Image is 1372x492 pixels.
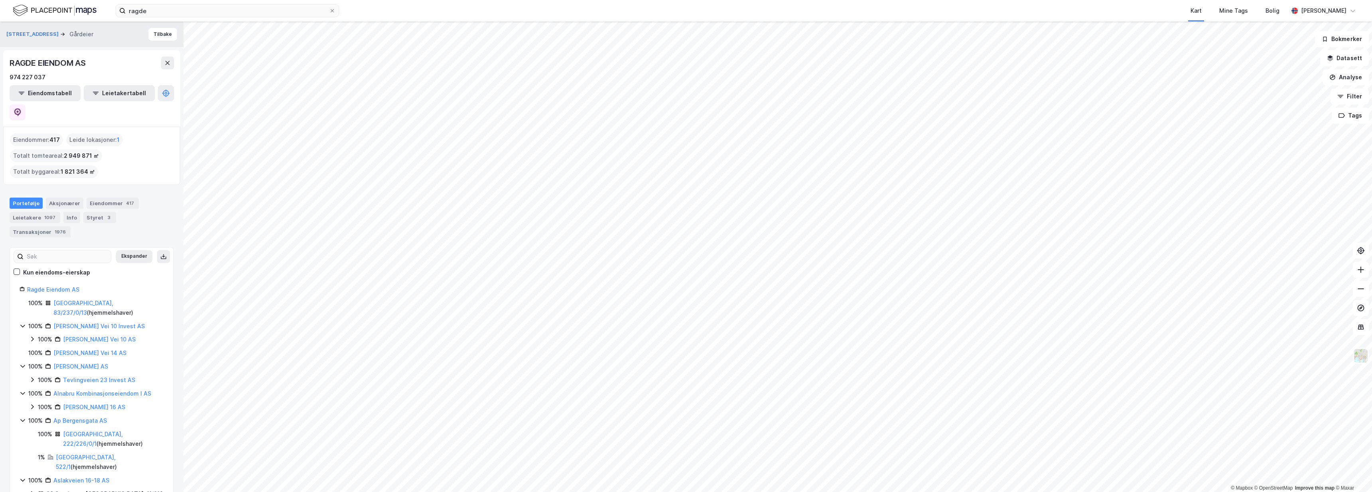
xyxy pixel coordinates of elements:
[63,212,80,223] div: Info
[13,4,97,18] img: logo.f888ab2527a4732fd821a326f86c7f29.svg
[61,167,95,176] span: 1 821 364 ㎡
[1353,348,1368,363] img: Z
[1219,6,1248,16] div: Mine Tags
[1301,6,1346,16] div: [PERSON_NAME]
[43,214,57,221] div: 1097
[10,226,71,237] div: Transaksjoner
[148,28,177,41] button: Tilbake
[84,85,155,101] button: Leietakertabell
[63,429,164,449] div: ( hjemmelshaver )
[63,404,125,410] a: [PERSON_NAME] 16 AS
[66,133,123,146] div: Leide lokasjoner :
[105,214,113,221] div: 3
[38,429,52,439] div: 100%
[56,454,116,470] a: [GEOGRAPHIC_DATA], 522/1
[63,376,135,383] a: Tevlingveien 23 Invest AS
[10,198,43,209] div: Portefølje
[6,30,60,38] button: [STREET_ADDRESS]
[1315,31,1369,47] button: Bokmerker
[28,416,43,425] div: 100%
[56,453,164,472] div: ( hjemmelshaver )
[38,375,52,385] div: 100%
[28,298,43,308] div: 100%
[1332,454,1372,492] div: Kontrollprogram for chat
[64,151,99,161] span: 2 949 871 ㎡
[53,363,108,370] a: [PERSON_NAME] AS
[53,390,151,397] a: Alnabru Kombinasjonseiendom I AS
[69,29,93,39] div: Gårdeier
[53,228,67,236] div: 1976
[28,362,43,371] div: 100%
[46,198,83,209] div: Aksjonærer
[83,212,116,223] div: Styret
[1332,108,1369,123] button: Tags
[27,286,79,293] a: Ragde Eiendom AS
[53,298,164,318] div: ( hjemmelshaver )
[10,85,81,101] button: Eiendomstabell
[38,402,52,412] div: 100%
[10,73,45,82] div: 974 227 037
[1331,88,1369,104] button: Filter
[49,135,60,145] span: 417
[10,165,98,178] div: Totalt byggareal :
[28,321,43,331] div: 100%
[53,349,126,356] a: [PERSON_NAME] Vei 14 AS
[10,133,63,146] div: Eiendommer :
[38,335,52,344] div: 100%
[1320,50,1369,66] button: Datasett
[87,198,139,209] div: Eiendommer
[10,212,60,223] div: Leietakere
[1266,6,1279,16] div: Bolig
[53,323,145,329] a: [PERSON_NAME] Vei 10 Invest AS
[1323,69,1369,85] button: Analyse
[28,476,43,485] div: 100%
[28,389,43,398] div: 100%
[53,477,109,484] a: Aslakveien 16-18 AS
[24,251,111,263] input: Søk
[63,336,136,343] a: [PERSON_NAME] Vei 10 AS
[124,199,136,207] div: 417
[1254,485,1293,491] a: OpenStreetMap
[1191,6,1202,16] div: Kart
[53,417,107,424] a: Ap Bergensgata AS
[28,348,43,358] div: 100%
[10,57,87,69] div: RAGDE EIENDOM AS
[38,453,45,462] div: 1%
[116,250,152,263] button: Ekspander
[10,149,102,162] div: Totalt tomteareal :
[117,135,120,145] span: 1
[63,431,123,447] a: [GEOGRAPHIC_DATA], 222/226/0/1
[23,268,90,277] div: Kun eiendoms-eierskap
[1295,485,1335,491] a: Improve this map
[1231,485,1253,491] a: Mapbox
[1332,454,1372,492] iframe: Chat Widget
[53,300,113,316] a: [GEOGRAPHIC_DATA], 83/237/0/13
[126,5,329,17] input: Søk på adresse, matrikkel, gårdeiere, leietakere eller personer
